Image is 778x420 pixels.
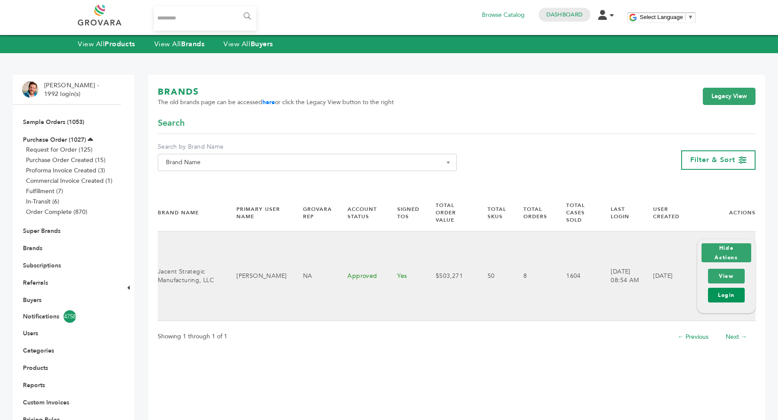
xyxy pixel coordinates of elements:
a: In-Transit (6) [26,197,59,206]
strong: Buyers [251,39,273,49]
a: Order Complete (870) [26,208,87,216]
li: [PERSON_NAME] - 1992 login(s) [44,81,101,98]
a: Products [23,364,48,372]
button: Hide Actions [701,243,751,262]
td: 50 [477,231,513,321]
a: View AllBuyers [223,39,273,49]
span: Brand Name [158,154,457,171]
td: $503,271 [425,231,477,321]
td: Approved [337,231,386,321]
a: ← Previous [678,333,708,341]
th: Grovara Rep [292,194,337,231]
a: Users [23,329,38,337]
th: Total Order Value [425,194,477,231]
a: Proforma Invoice Created (3) [26,166,105,175]
a: Subscriptions [23,261,61,270]
td: [PERSON_NAME] [226,231,292,321]
span: Search [158,117,185,129]
span: Select Language [640,14,683,20]
strong: Brands [181,39,204,49]
a: Categories [23,347,54,355]
a: Next → [726,333,747,341]
span: ▼ [688,14,693,20]
th: User Created [642,194,686,231]
a: Buyers [23,296,41,304]
label: Search by Brand Name [158,143,457,151]
a: Login [708,288,745,302]
a: Referrals [23,279,48,287]
th: Primary User Name [226,194,292,231]
a: Custom Invoices [23,398,69,407]
span: 4758 [64,310,76,323]
td: [DATE] [642,231,686,321]
th: Total Cases Sold [555,194,600,231]
a: Commercial Invoice Created (1) [26,177,112,185]
p: Showing 1 through 1 of 1 [158,331,227,342]
th: Total Orders [513,194,555,231]
strong: Products [105,39,135,49]
a: Purchase Order (1027) [23,136,86,144]
a: Sample Orders (1053) [23,118,84,126]
th: Total SKUs [477,194,513,231]
td: [DATE] 08:54 AM [600,231,642,321]
th: Brand Name [158,194,226,231]
td: 8 [513,231,555,321]
td: NA [292,231,337,321]
th: Signed TOS [386,194,425,231]
a: Brands [23,244,42,252]
a: View AllBrands [154,39,205,49]
a: Notifications4758 [23,310,111,323]
a: Fulfillment (7) [26,187,63,195]
th: Account Status [337,194,386,231]
td: 1604 [555,231,600,321]
th: Last Login [600,194,642,231]
td: Yes [386,231,425,321]
a: View AllProducts [78,39,135,49]
a: Dashboard [546,11,583,19]
span: The old brands page can be accessed or click the Legacy View button to the right [158,98,394,107]
a: here [262,98,275,106]
span: Filter & Sort [690,155,735,165]
a: Legacy View [703,88,756,105]
h1: BRANDS [158,86,394,98]
a: Reports [23,381,45,389]
input: Search... [154,6,256,31]
a: Purchase Order Created (15) [26,156,105,164]
a: Browse Catalog [482,10,525,20]
th: Actions [686,194,756,231]
a: Select Language​ [640,14,693,20]
td: Jacent Strategic Manufacturing, LLC [158,231,226,321]
a: Request for Order (125) [26,146,92,154]
a: View [708,269,745,283]
a: Super Brands [23,227,61,235]
span: Brand Name [163,156,452,169]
